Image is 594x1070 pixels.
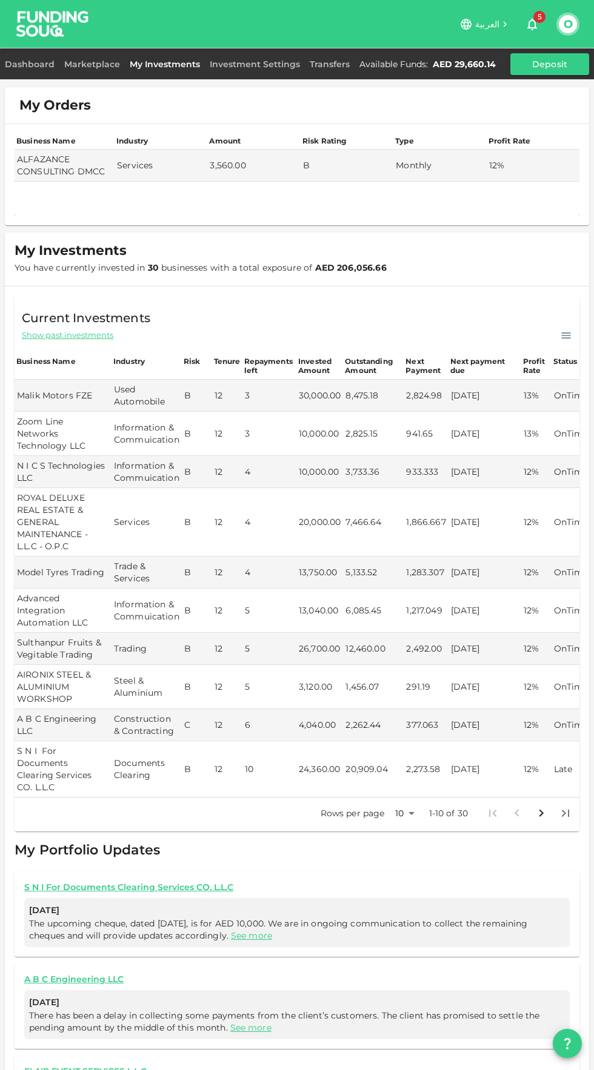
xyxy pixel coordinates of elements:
[449,709,521,741] td: [DATE]
[112,412,182,456] td: Information & Commuication
[404,589,448,633] td: 1,217.049
[553,1029,582,1058] button: question
[296,633,343,665] td: 26,700.00
[345,357,402,375] div: Outstanding Amount
[242,380,296,412] td: 3
[205,59,305,70] a: Investment Settings
[529,801,553,825] button: Go to next page
[112,709,182,741] td: Construction & Contracting
[184,357,203,366] div: Risk
[552,380,591,412] td: OnTime
[553,357,578,366] div: Status
[182,589,212,633] td: B
[521,709,552,741] td: 12%
[296,556,343,589] td: 13,750.00
[404,741,448,798] td: 2,273.58
[343,456,404,488] td: 3,733.36
[125,59,205,70] a: My Investments
[29,1010,539,1033] span: There has been a delay in collecting some payments from the client’s customers. The client has pr...
[552,488,591,556] td: OnTime
[552,741,591,798] td: Late
[305,59,355,70] a: Transfers
[22,329,113,341] span: Show past investments
[231,930,272,941] a: See more
[449,741,521,798] td: [DATE]
[212,556,242,589] td: 12
[15,589,112,633] td: Advanced Integration Automation LLC
[296,412,343,456] td: 10,000.00
[429,807,469,819] p: 1-10 of 30
[214,357,241,366] div: Tenure
[521,556,552,589] td: 12%
[242,665,296,709] td: 5
[302,136,346,145] div: Risk Rating
[15,380,112,412] td: Malik Motors FZE
[15,412,112,456] td: Zoom Line Networks Technology LLC
[559,15,577,33] button: O
[404,709,448,741] td: 377.063
[112,589,182,633] td: Information & Commuication
[244,357,295,375] div: Repayments left
[296,741,343,798] td: 24,360.00
[212,488,242,556] td: 12
[521,380,552,412] td: 13%
[343,556,404,589] td: 5,133.52
[552,589,591,633] td: OnTime
[404,380,448,412] td: 2,824.98
[404,412,448,456] td: 941.65
[22,308,150,328] span: Current Investments
[404,488,448,556] td: 1,866.667
[521,488,552,556] td: 12%
[301,150,393,182] td: B
[449,488,521,556] td: [DATE]
[182,456,212,488] td: B
[242,488,296,556] td: 4
[296,665,343,709] td: 3,120.00
[16,357,76,366] div: Business Name
[242,456,296,488] td: 4
[15,242,127,259] span: My Investments
[112,633,182,665] td: Trading
[533,11,546,23] span: 5
[510,53,589,75] button: Deposit
[521,633,552,665] td: 12%
[489,136,530,145] div: Profit Rate
[449,456,521,488] td: [DATE]
[552,665,591,709] td: OnTime
[552,709,591,741] td: OnTime
[404,456,448,488] td: 933.333
[521,412,552,456] td: 13%
[343,665,404,709] td: 1,456.07
[321,807,385,819] p: Rows per page
[521,456,552,488] td: 12%
[212,633,242,665] td: 12
[521,741,552,798] td: 12%
[405,357,446,375] div: Next Payment
[359,59,428,70] div: Available Funds :
[296,488,343,556] td: 20,000.00
[296,709,343,741] td: 4,040.00
[148,262,159,273] strong: 30
[395,136,415,145] div: Type
[298,357,341,375] div: Invested Amount
[343,412,404,456] td: 2,825.15
[15,150,115,182] td: ALFAZANCE CONSULTING DMCC
[182,380,212,412] td: B
[182,709,212,741] td: C
[242,412,296,456] td: 3
[112,556,182,589] td: Trade & Services
[449,556,521,589] td: [DATE]
[5,59,59,70] a: Dashboard
[182,556,212,589] td: B
[182,488,212,556] td: B
[242,709,296,741] td: 6
[24,882,570,893] a: S N I For Documents Clearing Services CO. L.L.C
[15,456,112,488] td: N I C S Technologies LLC
[521,589,552,633] td: 12%
[207,150,300,182] td: 3,560.00
[449,665,521,709] td: [DATE]
[487,150,579,182] td: 12%
[521,665,552,709] td: 12%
